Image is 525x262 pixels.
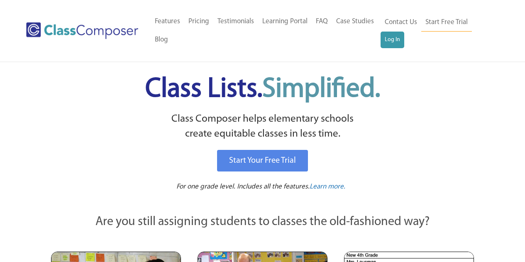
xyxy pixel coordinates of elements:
a: Log In [381,32,404,48]
p: Are you still assigning students to classes the old-fashioned way? [51,213,474,231]
a: Testimonials [213,12,258,31]
span: Start Your Free Trial [229,157,296,165]
span: Class Lists. [145,76,380,103]
span: For one grade level. Includes all the features. [176,183,310,190]
a: FAQ [312,12,332,31]
span: Learn more. [310,183,345,190]
p: Class Composer helps elementary schools create equitable classes in less time. [50,112,476,142]
a: Case Studies [332,12,378,31]
a: Contact Us [381,13,421,32]
a: Features [151,12,184,31]
nav: Header Menu [151,12,381,49]
img: Class Composer [26,22,138,39]
span: Simplified. [262,76,380,103]
a: Start Your Free Trial [217,150,308,171]
a: Learn more. [310,182,345,192]
a: Learning Portal [258,12,312,31]
a: Pricing [184,12,213,31]
a: Blog [151,31,172,49]
nav: Header Menu [381,13,493,48]
a: Start Free Trial [421,13,472,32]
